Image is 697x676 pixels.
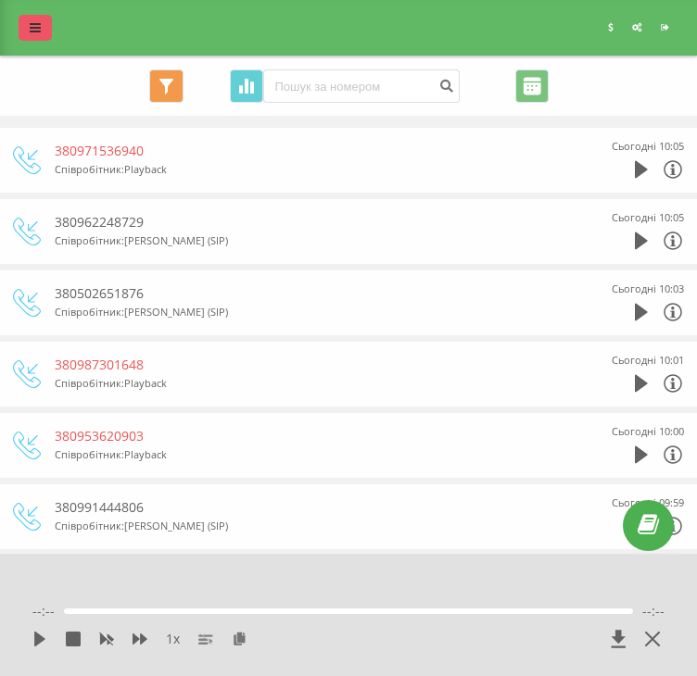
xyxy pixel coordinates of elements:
div: Сьогодні 10:03 [612,280,684,298]
span: --:-- [642,602,665,620]
div: Співробітник : Playback [55,160,564,179]
div: Сьогодні 10:05 [612,208,684,227]
div: Співробітник : Playback [55,445,564,464]
div: 380953620903 [55,427,564,445]
div: Співробітник : Playback [55,374,564,393]
span: --:-- [32,602,64,620]
div: Співробітник : [PERSON_NAME] (SIP) [55,517,564,535]
div: 380991444806 [55,498,564,517]
div: 380962248729 [55,213,564,232]
div: Сьогодні 09:59 [612,494,684,512]
div: 380971536940 [55,142,564,160]
div: 380502651876 [55,284,564,303]
span: 1 x [166,630,180,648]
div: Співробітник : [PERSON_NAME] (SIP) [55,303,564,321]
div: Сьогодні 10:00 [612,422,684,441]
div: Сьогодні 10:05 [612,137,684,156]
div: Співробітник : [PERSON_NAME] (SIP) [55,232,564,250]
div: 380987301648 [55,356,564,374]
input: Пошук за номером [263,69,460,103]
div: Сьогодні 10:01 [612,351,684,369]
